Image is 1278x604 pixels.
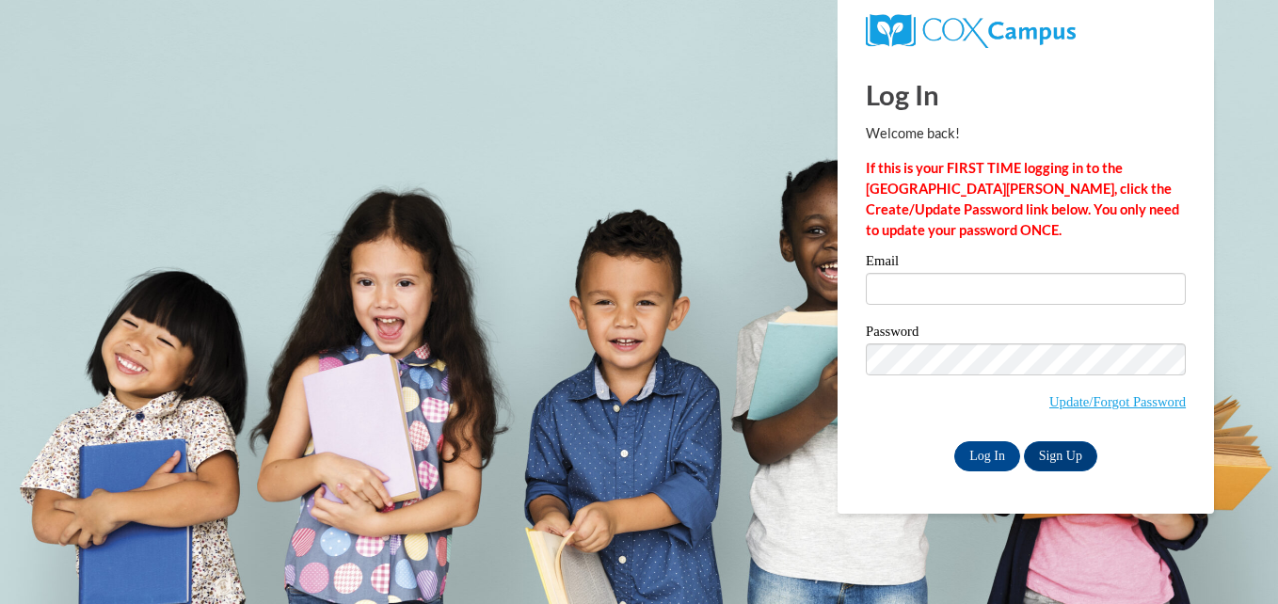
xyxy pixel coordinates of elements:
[954,441,1020,471] input: Log In
[1024,441,1097,471] a: Sign Up
[866,14,1076,48] img: COX Campus
[866,254,1186,273] label: Email
[1049,394,1186,409] a: Update/Forgot Password
[866,22,1076,38] a: COX Campus
[866,75,1186,114] h1: Log In
[866,123,1186,144] p: Welcome back!
[866,325,1186,343] label: Password
[866,160,1179,238] strong: If this is your FIRST TIME logging in to the [GEOGRAPHIC_DATA][PERSON_NAME], click the Create/Upd...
